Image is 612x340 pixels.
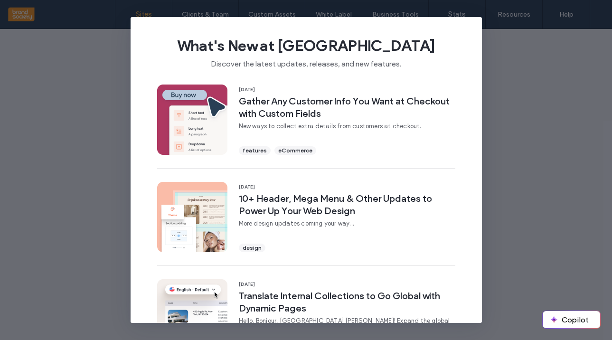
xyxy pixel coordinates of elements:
[239,86,455,93] span: [DATE]
[543,311,600,328] button: Copilot
[239,316,455,335] span: Hello, Bonjour, [GEOGRAPHIC_DATA] [PERSON_NAME]! Expand the global reach of your collection-based...
[278,146,312,155] span: eCommerce
[146,36,467,55] span: What's New at [GEOGRAPHIC_DATA]
[239,290,455,314] span: Translate Internal Collections to Go Global with Dynamic Pages
[239,122,455,131] span: New ways to collect extra details from customers at checkout.
[243,146,267,155] span: features
[239,192,455,217] span: 10+ Header, Mega Menu & Other Updates to Power Up Your Web Design
[239,184,455,190] span: [DATE]
[239,95,455,120] span: Gather Any Customer Info You Want at Checkout with Custom Fields
[146,55,467,69] span: Discover the latest updates, releases, and new features.
[239,281,455,288] span: [DATE]
[243,244,262,252] span: design
[239,219,455,228] span: More design updates coming your way...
